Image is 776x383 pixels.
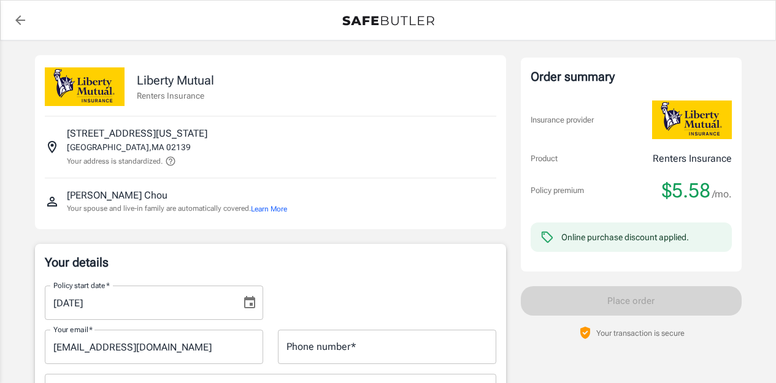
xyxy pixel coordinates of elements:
[45,254,496,271] p: Your details
[531,114,594,126] p: Insurance provider
[53,324,93,335] label: Your email
[45,67,125,106] img: Liberty Mutual
[531,153,558,165] p: Product
[45,140,60,154] svg: Insured address
[67,126,207,141] p: [STREET_ADDRESS][US_STATE]
[237,290,262,315] button: Choose date, selected date is Sep 10, 2025
[712,186,732,203] span: /mo.
[653,151,732,166] p: Renters Insurance
[67,141,191,153] p: [GEOGRAPHIC_DATA] , MA 02139
[53,280,110,290] label: Policy start date
[45,194,60,209] svg: Insured person
[662,178,710,203] span: $5.58
[251,203,287,214] button: Learn More
[531,67,732,86] div: Order summary
[561,231,689,243] div: Online purchase discount applied.
[67,203,287,214] p: Your spouse and live-in family are automatically covered.
[652,100,732,139] img: Liberty Mutual
[67,156,163,167] p: Your address is standardized.
[45,330,263,364] input: Enter email
[342,16,434,26] img: Back to quotes
[596,327,685,339] p: Your transaction is secure
[8,8,33,32] a: back to quotes
[137,89,214,102] p: Renters Insurance
[67,188,167,203] p: [PERSON_NAME] Chou
[137,71,214,89] p: Liberty Mutual
[278,330,496,364] input: Enter number
[531,184,584,197] p: Policy premium
[45,286,232,320] input: MM/DD/YYYY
